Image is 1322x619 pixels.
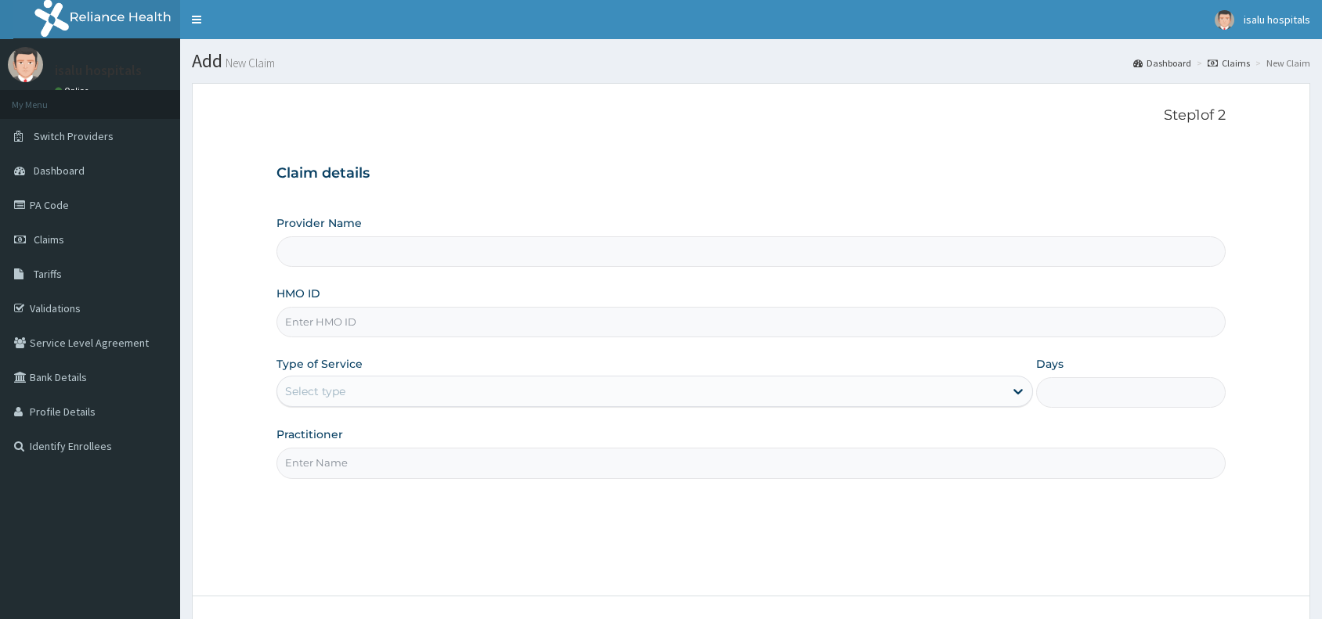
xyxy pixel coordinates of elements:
span: Dashboard [34,164,85,178]
label: Provider Name [276,215,362,231]
span: Switch Providers [34,129,114,143]
label: Days [1036,356,1064,372]
input: Enter Name [276,448,1226,478]
a: Claims [1208,56,1250,70]
img: User Image [8,47,43,82]
label: Practitioner [276,426,343,442]
a: Dashboard [1133,56,1191,70]
span: Tariffs [34,267,62,281]
p: isalu hospitals [55,63,142,77]
div: Select type [285,383,345,399]
label: Type of Service [276,356,363,372]
h1: Add [192,51,1310,71]
small: New Claim [222,57,275,69]
h3: Claim details [276,165,1226,182]
a: Online [55,85,92,96]
label: HMO ID [276,286,320,301]
span: Claims [34,232,64,247]
input: Enter HMO ID [276,307,1226,337]
li: New Claim [1252,56,1310,70]
span: isalu hospitals [1244,13,1310,27]
img: User Image [1215,10,1234,30]
p: Step 1 of 2 [276,107,1226,124]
